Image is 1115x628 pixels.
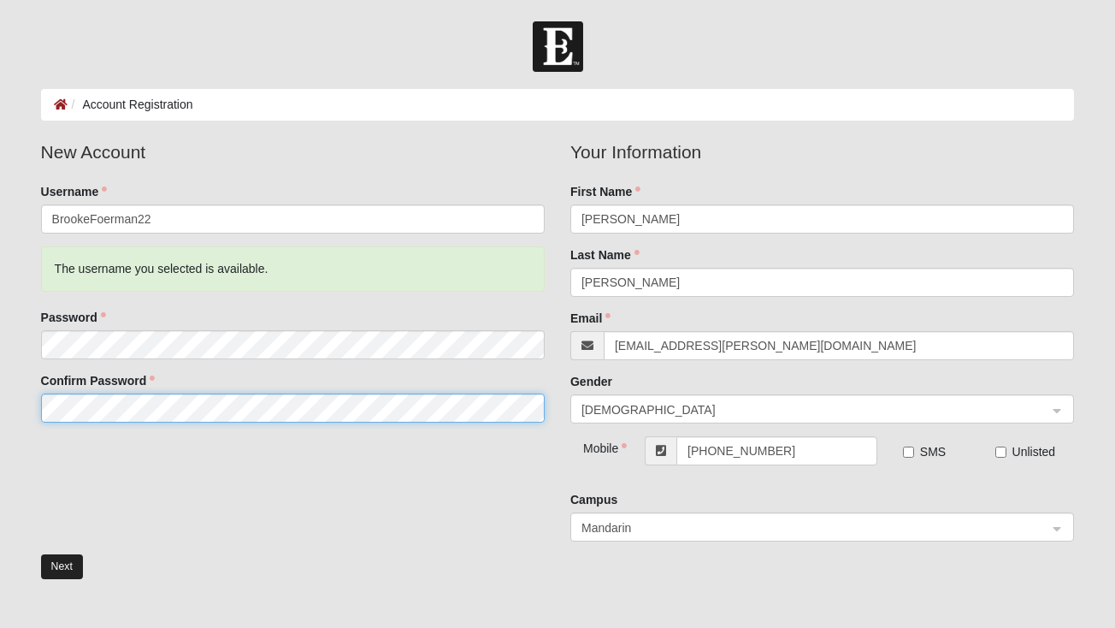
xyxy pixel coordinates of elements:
[41,183,108,200] label: Username
[920,445,946,459] span: SMS
[570,310,611,327] label: Email
[41,309,106,326] label: Password
[581,518,1032,537] span: Mandarin
[995,447,1006,458] input: Unlisted
[570,139,1074,166] legend: Your Information
[1012,445,1056,459] span: Unlisted
[68,96,193,114] li: Account Registration
[41,554,83,579] button: Next
[581,400,1047,419] span: Female
[570,183,640,200] label: First Name
[41,246,545,292] div: The username you selected is available.
[41,139,545,166] legend: New Account
[570,373,612,390] label: Gender
[41,372,156,389] label: Confirm Password
[903,447,914,458] input: SMS
[533,21,583,72] img: Church of Eleven22 Logo
[570,436,612,457] div: Mobile
[570,246,640,264] label: Last Name
[570,491,617,508] label: Campus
